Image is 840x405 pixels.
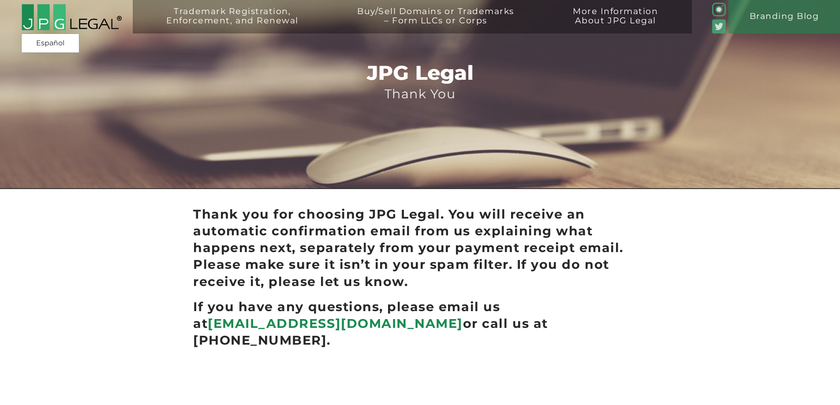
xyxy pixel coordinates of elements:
[193,206,647,290] h2: Thank you for choosing JPG Legal. You will receive an automatic confirmation email from us explai...
[24,35,77,51] a: Español
[712,3,726,17] img: glyph-logo_May2016-green3-90.png
[193,298,647,349] h2: If you have any questions, please email us at or call us at [PHONE_NUMBER].
[332,7,539,41] a: Buy/Sell Domains or Trademarks– Form LLCs or Corps
[21,4,122,31] img: 2016-logo-black-letters-3-r.png
[141,7,324,41] a: Trademark Registration,Enforcement, and Renewal
[712,19,726,33] img: Twitter_Social_Icon_Rounded_Square_Color-mid-green3-90.png
[208,316,463,331] a: [EMAIL_ADDRESS][DOMAIN_NAME]
[548,7,683,41] a: More InformationAbout JPG Legal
